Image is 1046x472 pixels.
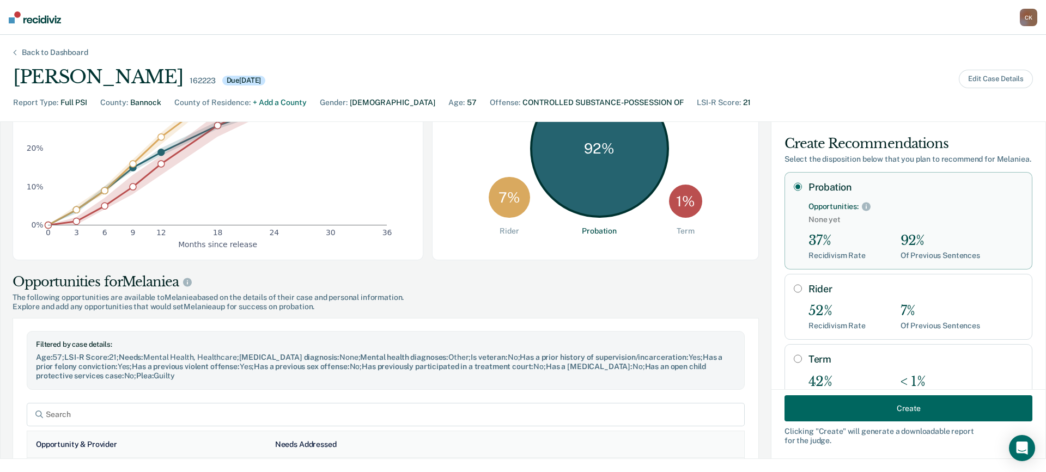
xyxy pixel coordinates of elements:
[467,97,477,108] div: 57
[382,228,392,237] text: 36
[36,353,52,361] span: Age :
[36,362,706,380] span: Has an open child protective services case :
[27,403,745,426] input: Search
[13,66,183,88] div: [PERSON_NAME]
[253,97,307,108] div: + Add a County
[500,226,519,236] div: Rider
[784,427,1032,445] div: Clicking " Create " will generate a downloadable report for the judge.
[213,228,223,237] text: 18
[64,353,109,361] span: LSI-R Score :
[178,240,257,248] text: Months since release
[808,202,859,211] div: Opportunities:
[808,353,1023,365] label: Term
[784,135,1032,152] div: Create Recommendations
[808,374,866,390] div: 42%
[9,11,61,23] img: Recidiviz
[362,362,533,371] span: Has previously participated in a treatment court :
[269,228,279,237] text: 24
[100,97,128,108] div: County :
[36,353,735,380] div: 57 ; 21 ; Mental Health, Healthcare ; None ; Other ; No ; Yes ; Yes ; Yes ; No ; No ; No ; No ; G...
[74,228,79,237] text: 3
[13,302,759,311] span: Explore and add any opportunities that would set Melaniea up for success on probation.
[119,353,143,361] span: Needs :
[130,97,161,108] div: Bannock
[677,226,694,236] div: Term
[546,362,633,371] span: Has a [MEDICAL_DATA] :
[13,293,759,302] span: The following opportunities are available to Melaniea based on the details of their case and pers...
[27,182,44,191] text: 10%
[1020,9,1037,26] div: C K
[36,353,722,371] span: Has a prior felony conviction :
[178,240,257,248] g: x-axis label
[808,321,866,330] div: Recidivism Rate
[46,228,392,237] g: x-axis tick label
[489,177,530,218] div: 7 %
[808,251,866,260] div: Recidivism Rate
[27,144,44,152] text: 20%
[901,251,980,260] div: Of Previous Sentences
[490,97,520,108] div: Offense :
[222,76,266,85] div: Due [DATE]
[46,228,51,237] text: 0
[901,321,980,330] div: Of Previous Sentences
[530,79,669,218] div: 92 %
[350,97,435,108] div: [DEMOGRAPHIC_DATA]
[326,228,336,237] text: 30
[959,70,1033,88] button: Edit Case Details
[131,228,136,237] text: 9
[102,228,107,237] text: 6
[901,303,980,319] div: 7%
[136,371,154,380] span: Plea :
[60,97,87,108] div: Full PSI
[254,362,349,371] span: Has a previous sex offense :
[808,233,866,249] div: 37%
[784,395,1032,421] button: Create
[9,48,101,57] div: Back to Dashboard
[45,22,391,228] g: dot
[36,440,117,449] div: Opportunity & Provider
[174,97,251,108] div: County of Residence :
[1020,9,1037,26] button: CK
[13,97,58,108] div: Report Type :
[808,215,1023,224] span: None yet
[743,97,751,108] div: 21
[132,362,240,371] span: Has a previous violent offense :
[275,440,337,449] div: Needs Addressed
[448,97,465,108] div: Age :
[808,283,1023,295] label: Rider
[808,303,866,319] div: 52%
[156,228,166,237] text: 12
[522,97,684,108] div: CONTROLLED SUBSTANCE-POSSESSION OF
[360,353,448,361] span: Mental health diagnoses :
[320,97,348,108] div: Gender :
[1009,435,1035,461] div: Open Intercom Messenger
[901,374,980,390] div: < 1%
[32,220,44,229] text: 0%
[669,185,702,218] div: 1 %
[520,353,688,361] span: Has a prior history of supervision/incarceration :
[36,340,735,349] div: Filtered by case details:
[582,226,617,236] div: Probation
[13,273,759,291] div: Opportunities for Melaniea
[808,181,1023,193] label: Probation
[471,353,507,361] span: Is veteran :
[901,233,980,249] div: 92%
[697,97,741,108] div: LSI-R Score :
[27,29,44,229] g: y-axis tick label
[190,76,215,85] div: 162223
[784,155,1032,164] div: Select the disposition below that you plan to recommend for Melaniea .
[239,353,340,361] span: [MEDICAL_DATA] diagnosis :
